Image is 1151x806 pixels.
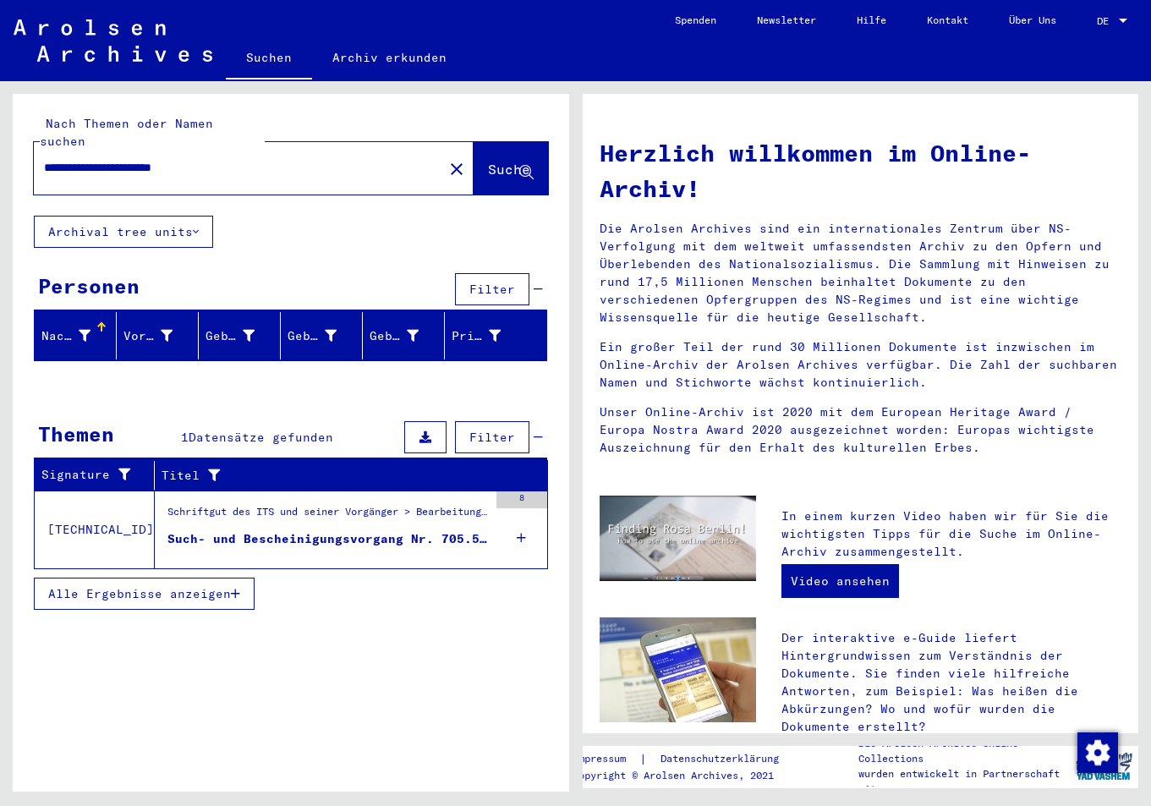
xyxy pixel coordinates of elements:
mat-header-cell: Vorname [117,312,199,359]
p: In einem kurzen Video haben wir für Sie die wichtigsten Tipps für die Suche im Online-Archiv zusa... [781,507,1121,561]
div: Geburt‏ [288,327,337,345]
button: Alle Ergebnisse anzeigen [34,578,255,610]
span: DE [1097,15,1115,27]
a: Video ansehen [781,564,899,598]
mat-header-cell: Nachname [35,312,117,359]
mat-header-cell: Geburtsdatum [363,312,445,359]
span: Filter [469,430,515,445]
a: Datenschutzerklärung [647,750,799,768]
button: Archival tree units [34,216,213,248]
span: Datensätze gefunden [189,430,333,445]
span: 1 [181,430,189,445]
div: Nachname [41,322,116,349]
div: Prisoner # [452,327,501,345]
div: Personen [38,271,140,301]
mat-icon: close [447,159,467,179]
div: Geburtsname [206,322,280,349]
div: Signature [41,462,154,489]
button: Filter [455,273,529,305]
div: Geburtsdatum [370,322,444,349]
div: Such- und Bescheinigungsvorgang Nr. 705.534 für [PERSON_NAME] geboren [DEMOGRAPHIC_DATA] [167,530,488,548]
img: Zustimmung ändern [1077,732,1118,773]
a: Impressum [573,750,639,768]
div: Nachname [41,327,90,345]
a: Archiv erkunden [312,37,467,78]
div: Vorname [123,327,173,345]
button: Suche [474,142,548,195]
div: Schriftgut des ITS und seiner Vorgänger > Bearbeitung von Anfragen > Fallbezogene [MEDICAL_DATA] ... [167,504,488,528]
span: Suche [488,161,530,178]
div: Zustimmung ändern [1077,732,1117,772]
div: Geburt‏ [288,322,362,349]
div: | [573,750,799,768]
div: Themen [38,419,114,449]
div: Vorname [123,322,198,349]
p: Die Arolsen Archives sind ein internationales Zentrum über NS-Verfolgung mit dem weltweit umfasse... [600,220,1122,326]
p: Ein großer Teil der rund 30 Millionen Dokumente ist inzwischen im Online-Archiv der Arolsen Archi... [600,338,1122,392]
mat-label: Nach Themen oder Namen suchen [40,116,213,149]
button: Clear [440,151,474,185]
p: Der interaktive e-Guide liefert Hintergrundwissen zum Verständnis der Dokumente. Sie finden viele... [781,629,1121,736]
div: Geburtsname [206,327,255,345]
mat-header-cell: Prisoner # [445,312,546,359]
p: wurden entwickelt in Partnerschaft mit [858,766,1068,797]
p: Unser Online-Archiv ist 2020 mit dem European Heritage Award / Europa Nostra Award 2020 ausgezeic... [600,403,1122,457]
h1: Herzlich willkommen im Online-Archiv! [600,135,1122,206]
div: Geburtsdatum [370,327,419,345]
img: video.jpg [600,496,757,581]
p: Die Arolsen Archives Online-Collections [858,736,1068,766]
mat-header-cell: Geburtsname [199,312,281,359]
span: Filter [469,282,515,297]
div: Prisoner # [452,322,526,349]
img: eguide.jpg [600,617,757,722]
div: 8 [496,491,547,508]
mat-header-cell: Geburt‏ [281,312,363,359]
span: Alle Ergebnisse anzeigen [48,586,231,601]
img: Arolsen_neg.svg [14,19,212,62]
button: Filter [455,421,529,453]
div: Signature [41,466,133,484]
div: Titel [162,462,527,489]
a: Suchen [226,37,312,81]
img: yv_logo.png [1072,745,1136,787]
p: Copyright © Arolsen Archives, 2021 [573,768,799,783]
div: Titel [162,467,506,485]
td: [TECHNICAL_ID] [35,491,155,568]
